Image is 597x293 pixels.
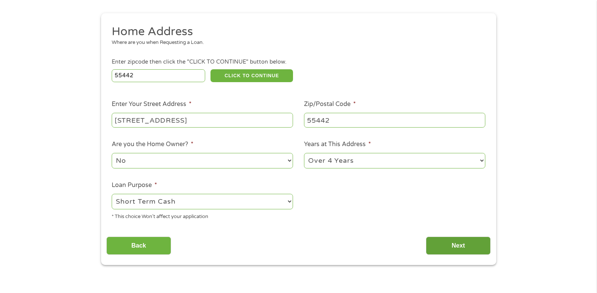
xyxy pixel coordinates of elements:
div: Enter zipcode then click the "CLICK TO CONTINUE" button below. [112,58,485,66]
label: Enter Your Street Address [112,100,192,108]
label: Years at This Address [304,140,371,148]
div: Where are you when Requesting a Loan. [112,39,480,47]
label: Loan Purpose [112,181,157,189]
input: Back [106,237,171,255]
input: 1 Main Street [112,113,293,127]
label: Are you the Home Owner? [112,140,193,148]
div: * This choice Won’t affect your application [112,210,293,221]
h2: Home Address [112,24,480,39]
input: Enter Zipcode (e.g 01510) [112,69,205,82]
label: Zip/Postal Code [304,100,356,108]
input: Next [426,237,491,255]
button: CLICK TO CONTINUE [210,69,293,82]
